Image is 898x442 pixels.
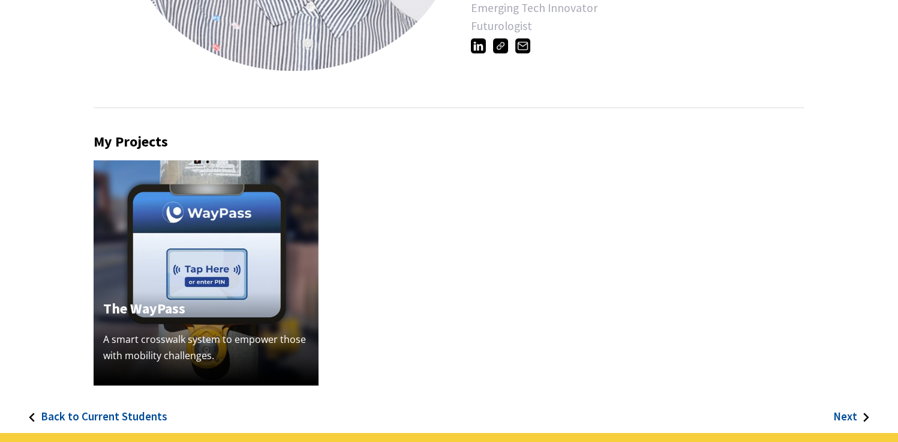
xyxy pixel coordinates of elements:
a: Next [833,386,887,433]
h2: My Projects [94,133,804,151]
img: A crossing pole with a digital screen above the cross button. [94,160,319,386]
img: https://www.linkedin.com/in/ainohalonen/ [471,38,486,53]
p: A smart crosswalk system to empower those with mobility challenges. [103,331,309,364]
img: https://ainoh.design [493,38,508,53]
h4: The WayPass [103,298,309,319]
div: Emerging Tech Innovator [471,2,827,14]
h3: Next [833,410,857,423]
div: Futurologist [471,20,827,32]
h3: Back to Current Students [41,410,167,423]
img: ainohdesign@gmail.com [515,38,530,53]
a: Back to Current Students [11,386,167,433]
